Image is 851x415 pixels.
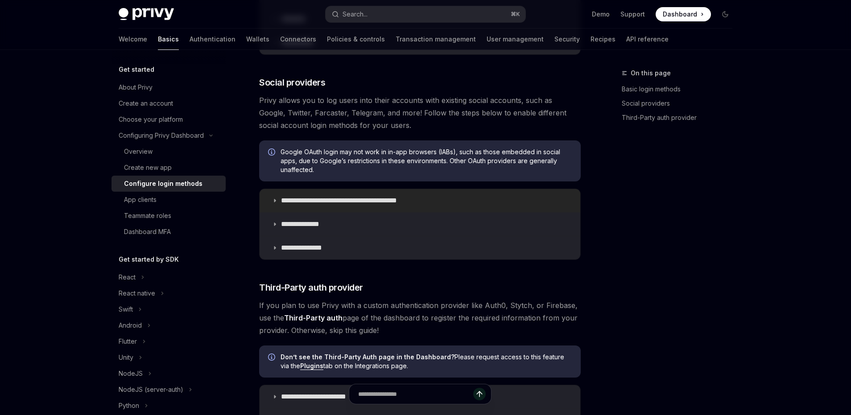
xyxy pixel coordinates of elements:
a: Support [620,10,645,19]
div: Teammate roles [124,210,171,221]
a: Teammate roles [112,208,226,224]
a: Dashboard MFA [112,224,226,240]
h5: Get started [119,64,154,75]
div: Create new app [124,162,172,173]
img: dark logo [119,8,174,21]
a: User management [487,29,544,50]
div: React [119,272,136,283]
div: App clients [124,194,157,205]
a: Policies & controls [327,29,385,50]
div: NodeJS (server-auth) [119,384,183,395]
span: Privy allows you to log users into their accounts with existing social accounts, such as Google, ... [259,94,581,131]
div: Configure login methods [124,178,202,189]
a: Third-Party auth provider [622,111,739,125]
span: On this page [631,68,671,78]
div: Dashboard MFA [124,226,171,237]
button: Toggle dark mode [718,7,732,21]
svg: Info [268,148,277,157]
span: If you plan to use Privy with a custom authentication provider like Auth0, Stytch, or Firebase, u... [259,299,581,337]
span: ⌘ K [511,11,520,18]
a: Connectors [280,29,316,50]
div: About Privy [119,82,153,93]
a: Overview [112,144,226,160]
a: App clients [112,192,226,208]
div: NodeJS [119,368,143,379]
a: API reference [626,29,669,50]
div: Android [119,320,142,331]
div: Swift [119,304,133,315]
div: Python [119,400,139,411]
div: Flutter [119,336,137,347]
div: Choose your platform [119,114,183,125]
svg: Info [268,353,277,362]
a: Create new app [112,160,226,176]
a: Create an account [112,95,226,111]
button: Search...⌘K [326,6,525,22]
strong: Don’t see the Third-Party Auth page in the Dashboard? [281,353,454,361]
a: Demo [592,10,610,19]
div: React native [119,288,155,299]
span: Social providers [259,76,325,89]
a: Security [554,29,580,50]
span: Third-Party auth provider [259,281,363,294]
span: Google OAuth login may not work in in-app browsers (IABs), such as those embedded in social apps,... [281,148,572,174]
span: Dashboard [663,10,697,19]
a: Transaction management [396,29,476,50]
div: Create an account [119,98,173,109]
a: Plugins [300,362,323,370]
a: Authentication [190,29,235,50]
a: Configure login methods [112,176,226,192]
span: Please request access to this feature via the tab on the Integrations page. [281,353,572,370]
a: Social providers [622,96,739,111]
h5: Get started by SDK [119,254,179,265]
strong: Third-Party auth [284,313,343,322]
a: Basics [158,29,179,50]
a: Dashboard [656,7,711,21]
a: About Privy [112,79,226,95]
a: Recipes [591,29,616,50]
button: Send message [473,388,486,400]
div: Overview [124,146,153,157]
div: Unity [119,352,133,363]
a: Welcome [119,29,147,50]
a: Wallets [246,29,269,50]
div: Search... [343,9,368,20]
a: Basic login methods [622,82,739,96]
a: Choose your platform [112,111,226,127]
div: Configuring Privy Dashboard [119,130,204,141]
